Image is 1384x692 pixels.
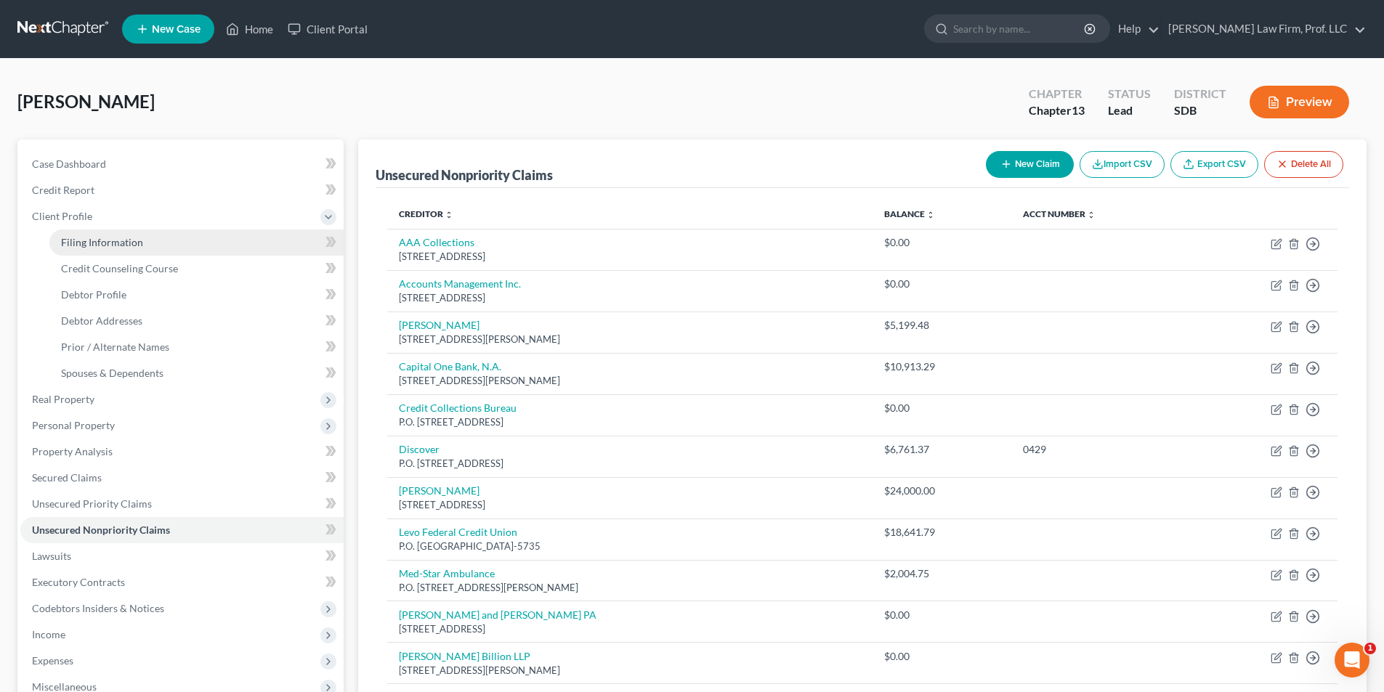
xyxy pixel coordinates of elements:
[884,318,1000,333] div: $5,199.48
[61,262,178,274] span: Credit Counseling Course
[399,526,517,538] a: Levo Federal Credit Union
[49,334,344,360] a: Prior / Alternate Names
[926,211,935,219] i: unfold_more
[1174,86,1226,102] div: District
[1108,86,1151,102] div: Status
[219,16,280,42] a: Home
[1029,86,1085,102] div: Chapter
[1023,442,1179,457] div: 0429
[1072,103,1085,117] span: 13
[399,415,861,429] div: P.O. [STREET_ADDRESS]
[20,491,344,517] a: Unsecured Priority Claims
[1174,102,1226,119] div: SDB
[49,256,344,282] a: Credit Counseling Course
[32,158,106,170] span: Case Dashboard
[399,581,861,595] div: P.O. [STREET_ADDRESS][PERSON_NAME]
[399,319,479,331] a: [PERSON_NAME]
[884,442,1000,457] div: $6,761.37
[61,236,143,248] span: Filing Information
[32,445,113,457] span: Property Analysis
[1335,643,1369,677] iframe: Intercom live chat
[1250,86,1349,118] button: Preview
[399,664,861,677] div: [STREET_ADDRESS][PERSON_NAME]
[32,654,73,667] span: Expenses
[32,210,92,222] span: Client Profile
[1029,102,1085,119] div: Chapter
[61,367,163,379] span: Spouses & Dependents
[20,569,344,595] a: Executory Contracts
[20,517,344,543] a: Unsecured Nonpriority Claims
[399,622,861,636] div: [STREET_ADDRESS]
[1111,16,1160,42] a: Help
[1087,211,1096,219] i: unfold_more
[152,24,201,35] span: New Case
[280,16,375,42] a: Client Portal
[32,184,94,196] span: Credit Report
[399,236,474,248] a: AAA Collections
[884,277,1000,291] div: $0.00
[49,360,344,386] a: Spouses & Dependents
[49,308,344,334] a: Debtor Addresses
[1364,643,1376,654] span: 1
[399,540,861,553] div: P.O. [GEOGRAPHIC_DATA]-5735
[49,229,344,256] a: Filing Information
[399,608,596,621] a: [PERSON_NAME] and [PERSON_NAME] PA
[399,498,861,512] div: [STREET_ADDRESS]
[20,439,344,465] a: Property Analysis
[399,360,501,373] a: Capital One Bank, N.A.
[445,211,453,219] i: unfold_more
[399,333,861,346] div: [STREET_ADDRESS][PERSON_NAME]
[1108,102,1151,119] div: Lead
[399,567,495,579] a: Med-Star Ambulance
[884,235,1000,250] div: $0.00
[32,524,170,536] span: Unsecured Nonpriority Claims
[1264,151,1343,178] button: Delete All
[61,314,142,327] span: Debtor Addresses
[20,465,344,491] a: Secured Claims
[1023,208,1096,219] a: Acct Number unfold_more
[399,374,861,388] div: [STREET_ADDRESS][PERSON_NAME]
[399,250,861,264] div: [STREET_ADDRESS]
[884,208,935,219] a: Balance unfold_more
[399,484,479,497] a: [PERSON_NAME]
[32,602,164,614] span: Codebtors Insiders & Notices
[20,151,344,177] a: Case Dashboard
[1080,151,1165,178] button: Import CSV
[399,277,521,290] a: Accounts Management Inc.
[1161,16,1366,42] a: [PERSON_NAME] Law Firm, Prof. LLC
[884,484,1000,498] div: $24,000.00
[32,471,102,484] span: Secured Claims
[399,650,530,662] a: [PERSON_NAME] Billion LLP
[884,649,1000,664] div: $0.00
[399,402,517,414] a: Credit Collections Bureau
[884,359,1000,374] div: $10,913.29
[884,525,1000,540] div: $18,641.79
[1170,151,1258,178] a: Export CSV
[20,177,344,203] a: Credit Report
[376,166,553,184] div: Unsecured Nonpriority Claims
[884,401,1000,415] div: $0.00
[17,91,155,112] span: [PERSON_NAME]
[399,443,440,455] a: Discover
[32,419,115,431] span: Personal Property
[32,550,71,562] span: Lawsuits
[49,282,344,308] a: Debtor Profile
[61,341,169,353] span: Prior / Alternate Names
[61,288,126,301] span: Debtor Profile
[986,151,1074,178] button: New Claim
[20,543,344,569] a: Lawsuits
[399,291,861,305] div: [STREET_ADDRESS]
[884,566,1000,581] div: $2,004.75
[399,457,861,471] div: P.O. [STREET_ADDRESS]
[399,208,453,219] a: Creditor unfold_more
[32,628,65,640] span: Income
[953,15,1086,42] input: Search by name...
[884,608,1000,622] div: $0.00
[32,393,94,405] span: Real Property
[32,576,125,588] span: Executory Contracts
[32,497,152,510] span: Unsecured Priority Claims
